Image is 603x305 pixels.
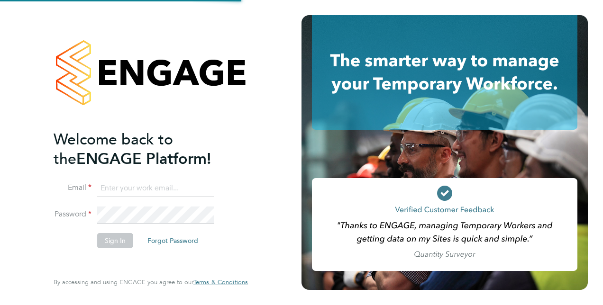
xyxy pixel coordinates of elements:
[193,278,248,286] a: Terms & Conditions
[97,233,133,248] button: Sign In
[97,180,214,197] input: Enter your work email...
[140,233,206,248] button: Forgot Password
[54,209,91,219] label: Password
[54,183,91,193] label: Email
[54,278,248,286] span: By accessing and using ENGAGE you agree to our
[193,278,248,286] span: Terms & Conditions
[54,130,238,169] h2: ENGAGE Platform!
[54,130,173,168] span: Welcome back to the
